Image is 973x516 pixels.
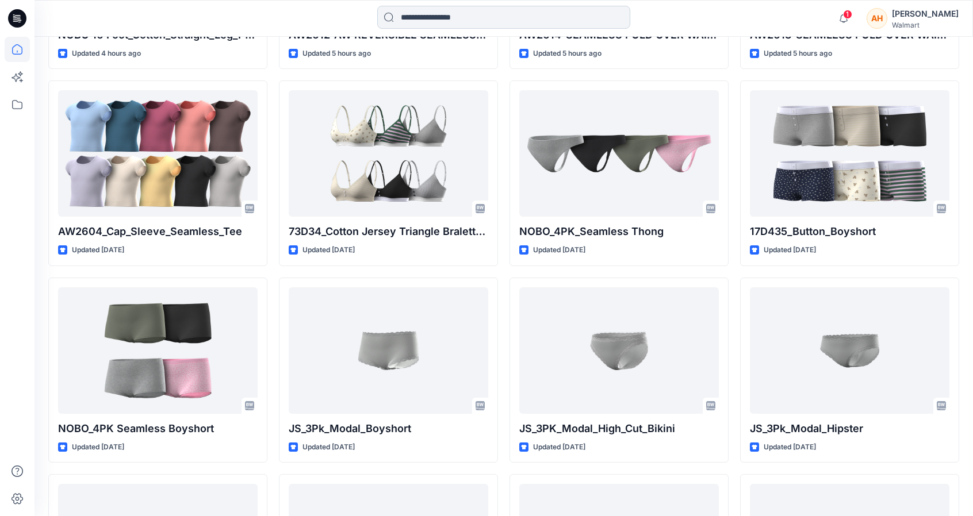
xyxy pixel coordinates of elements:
a: JS_3Pk_Modal_Boyshort [289,287,488,414]
p: AW2604_Cap_Sleeve_Seamless_Tee [58,224,258,240]
p: Updated [DATE] [302,441,355,453]
div: Walmart [892,21,959,29]
a: NOBO_4PK Seamless Boyshort [58,287,258,414]
p: Updated [DATE] [533,441,585,453]
p: Updated 4 hours ago [72,48,141,60]
span: 1 [843,10,852,19]
p: Updated 5 hours ago [302,48,371,60]
p: JS_3PK_Modal_High_Cut_Bikini [519,421,719,437]
a: JS_3Pk_Modal_Hipster [750,287,949,414]
div: AH [867,8,887,29]
p: Updated 5 hours ago [533,48,602,60]
p: Updated [DATE] [302,244,355,256]
div: [PERSON_NAME] [892,7,959,21]
a: 17D435_Button_Boyshort [750,90,949,217]
p: Updated 5 hours ago [764,48,832,60]
a: 73D34_Cotton Jersey Triangle Bralette w. Buttons [289,90,488,217]
a: NOBO_4PK_Seamless Thong [519,90,719,217]
a: JS_3PK_Modal_High_Cut_Bikini [519,287,719,414]
p: Updated [DATE] [764,441,816,453]
a: AW2604_Cap_Sleeve_Seamless_Tee [58,90,258,217]
p: 17D435_Button_Boyshort [750,224,949,240]
p: Updated [DATE] [764,244,816,256]
p: Updated [DATE] [72,244,124,256]
p: JS_3Pk_Modal_Hipster [750,421,949,437]
p: 73D34_Cotton Jersey Triangle Bralette w. Buttons [289,224,488,240]
p: Updated [DATE] [72,441,124,453]
p: NOBO_4PK_Seamless Thong [519,224,719,240]
p: Updated [DATE] [533,244,585,256]
p: JS_3Pk_Modal_Boyshort [289,421,488,437]
p: NOBO_4PK Seamless Boyshort [58,421,258,437]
